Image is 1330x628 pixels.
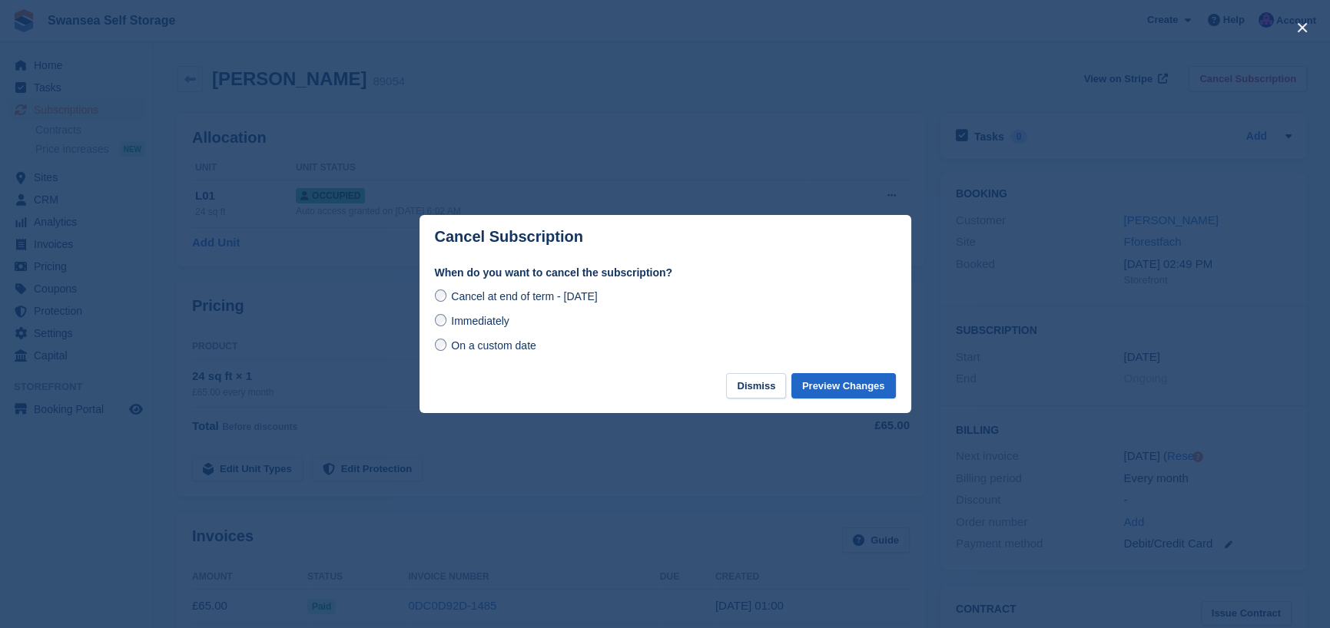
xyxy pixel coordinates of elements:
[435,265,896,281] label: When do you want to cancel the subscription?
[435,228,583,246] p: Cancel Subscription
[435,289,447,302] input: Cancel at end of term - [DATE]
[1290,15,1315,40] button: close
[451,290,597,302] span: Cancel at end of term - [DATE]
[451,315,509,327] span: Immediately
[791,373,896,398] button: Preview Changes
[451,339,536,352] span: On a custom date
[435,339,447,351] input: On a custom date
[726,373,786,398] button: Dismiss
[435,314,447,326] input: Immediately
